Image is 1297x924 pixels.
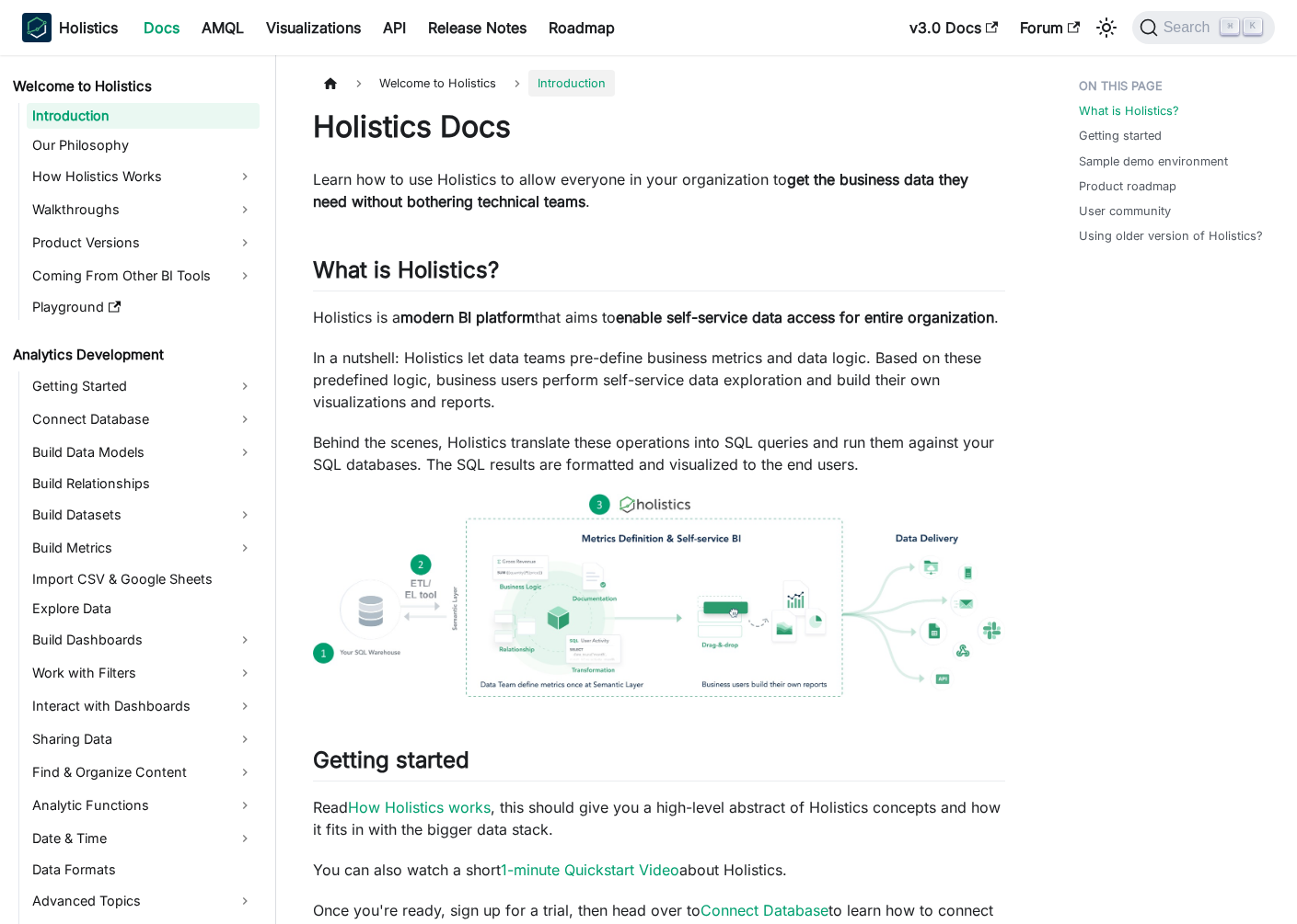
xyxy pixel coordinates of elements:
[1079,153,1228,170] a: Sample demo environment
[59,17,118,39] b: Holistics
[27,566,260,592] a: Import CSV & Google Sheets
[313,494,1005,696] img: How Holistics fits in your Data Stack
[27,625,260,655] a: Build Dashboards
[1079,202,1171,220] a: User community
[27,691,260,721] a: Interact with Dashboards
[370,70,505,97] span: Welcome to Holistics
[1092,13,1121,42] button: Switch between dark and light mode (currently light mode)
[313,108,1005,145] h1: Holistics Docs
[313,306,1005,328] p: Holistics is a that aims to .
[27,758,260,787] a: Find & Organize Content
[313,859,1005,881] p: You can also watch a short about Holistics.
[27,162,260,191] a: How Holistics Works
[1079,127,1162,144] a: Getting started
[27,438,260,467] a: Build Data Models
[1221,18,1239,35] kbd: ⌘
[27,886,260,916] a: Advanced Topics
[7,74,260,99] a: Welcome to Holistics
[27,658,260,688] a: Work with Filters
[27,791,260,820] a: Analytic Functions
[27,824,260,853] a: Date & Time
[1009,13,1091,42] a: Forum
[701,901,828,919] a: Connect Database
[27,294,260,320] a: Playground
[1244,18,1262,35] kbd: K
[7,342,260,368] a: Analytics Development
[400,308,535,326] strong: modern BI platform
[27,500,260,530] a: Build Datasets
[27,405,260,434] a: Connect Database
[27,195,260,224] a: Walkthroughs
[313,431,1005,475] p: Behind the scenes, Holistics translate these operations into SQL queries and run them against you...
[1079,177,1176,195] a: Product roadmap
[417,13,538,42] a: Release Notes
[313,796,1005,840] p: Read , this should give you a high-level abstract of Holistics concepts and how it fits in with t...
[27,857,260,883] a: Data Formats
[372,13,417,42] a: API
[27,132,260,158] a: Our Philosophy
[22,13,118,42] a: HolisticsHolistics
[27,103,260,129] a: Introduction
[616,308,994,326] strong: enable self-service data access for entire organization
[1079,102,1179,120] a: What is Holistics?
[313,347,1005,413] p: In a nutshell: Holistics let data teams pre-define business metrics and data logic. Based on thes...
[27,533,260,563] a: Build Metrics
[313,168,1005,212] p: Learn how to use Holistics to allow everyone in your organization to .
[27,261,260,291] a: Coming From Other BI Tools
[133,13,191,42] a: Docs
[501,861,679,879] a: 1-minute Quickstart Video
[27,228,260,257] a: Product Versions
[313,70,1005,97] nav: Breadcrumbs
[528,70,615,97] span: Introduction
[191,13,255,42] a: AMQL
[1132,11,1275,44] button: Search (Command+K)
[898,13,1009,42] a: v3.0 Docs
[313,70,348,97] a: Home page
[313,257,1005,291] h2: What is Holistics?
[22,13,52,42] img: Holistics
[1158,19,1222,36] span: Search
[27,724,260,754] a: Sharing Data
[348,798,491,816] a: How Holistics works
[255,13,372,42] a: Visualizations
[313,747,1005,781] h2: Getting started
[27,371,260,401] a: Getting Started
[538,13,626,42] a: Roadmap
[1079,227,1263,245] a: Using older version of Holistics?
[27,596,260,622] a: Explore Data
[27,471,260,496] a: Build Relationships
